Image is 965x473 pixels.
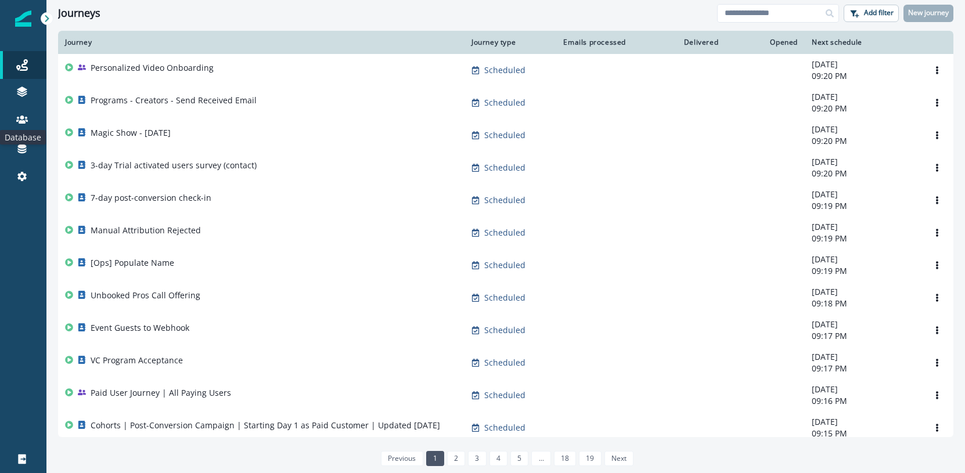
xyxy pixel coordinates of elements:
[484,324,525,336] p: Scheduled
[812,298,914,309] p: 09:18 PM
[928,387,946,404] button: Options
[58,314,953,346] a: Event Guests to WebhookScheduled-[DATE]09:17 PMOptions
[812,395,914,407] p: 09:16 PM
[91,225,201,236] p: Manual Attribution Rejected
[844,5,899,22] button: Add filter
[928,224,946,241] button: Options
[928,257,946,274] button: Options
[928,62,946,79] button: Options
[58,7,100,20] h1: Journeys
[484,357,525,369] p: Scheduled
[812,59,914,70] p: [DATE]
[812,168,914,179] p: 09:20 PM
[732,38,798,47] div: Opened
[812,265,914,277] p: 09:19 PM
[484,162,525,174] p: Scheduled
[812,91,914,103] p: [DATE]
[91,290,200,301] p: Unbooked Pros Call Offering
[15,10,31,27] img: Inflection
[58,54,953,86] a: Personalized Video OnboardingScheduled-[DATE]09:20 PMOptions
[908,9,949,17] p: New journey
[58,346,953,379] a: VC Program AcceptanceScheduled-[DATE]09:17 PMOptions
[65,38,458,47] div: Journey
[426,451,444,466] a: Page 1 is your current page
[484,259,525,271] p: Scheduled
[468,451,486,466] a: Page 3
[58,281,953,314] a: Unbooked Pros Call OfferingScheduled-[DATE]09:18 PMOptions
[58,216,953,249] a: Manual Attribution RejectedScheduled-[DATE]09:19 PMOptions
[91,420,440,431] p: Cohorts | Post-Conversion Campaign | Starting Day 1 as Paid Customer | Updated [DATE]
[928,354,946,371] button: Options
[928,289,946,306] button: Options
[91,62,214,74] p: Personalized Video Onboarding
[812,286,914,298] p: [DATE]
[812,135,914,147] p: 09:20 PM
[58,151,953,184] a: 3-day Trial activated users survey (contact)Scheduled-[DATE]09:20 PMOptions
[58,86,953,119] a: Programs - Creators - Send Received EmailScheduled-[DATE]09:20 PMOptions
[928,322,946,339] button: Options
[812,319,914,330] p: [DATE]
[812,384,914,395] p: [DATE]
[91,192,211,204] p: 7-day post-conversion check-in
[489,451,507,466] a: Page 4
[91,95,257,106] p: Programs - Creators - Send Received Email
[559,38,626,47] div: Emails processed
[91,387,231,399] p: Paid User Journey | All Paying Users
[812,156,914,168] p: [DATE]
[58,249,953,281] a: [Ops] Populate NameScheduled-[DATE]09:19 PMOptions
[58,119,953,151] a: Magic Show - [DATE]Scheduled-[DATE]09:20 PMOptions
[91,257,174,269] p: [Ops] Populate Name
[864,9,894,17] p: Add filter
[484,389,525,401] p: Scheduled
[928,127,946,144] button: Options
[484,422,525,434] p: Scheduled
[554,451,576,466] a: Page 18
[812,189,914,200] p: [DATE]
[928,159,946,176] button: Options
[812,200,914,212] p: 09:19 PM
[928,94,946,111] button: Options
[812,103,914,114] p: 09:20 PM
[91,160,257,171] p: 3-day Trial activated users survey (contact)
[812,254,914,265] p: [DATE]
[812,233,914,244] p: 09:19 PM
[928,192,946,209] button: Options
[510,451,528,466] a: Page 5
[484,194,525,206] p: Scheduled
[604,451,633,466] a: Next page
[447,451,465,466] a: Page 2
[812,70,914,82] p: 09:20 PM
[484,227,525,239] p: Scheduled
[903,5,953,22] button: New journey
[812,363,914,374] p: 09:17 PM
[484,97,525,109] p: Scheduled
[91,355,183,366] p: VC Program Acceptance
[58,379,953,411] a: Paid User Journey | All Paying UsersScheduled-[DATE]09:16 PMOptions
[531,451,550,466] a: Jump forward
[812,351,914,363] p: [DATE]
[579,451,601,466] a: Page 19
[812,330,914,342] p: 09:17 PM
[378,451,633,466] ul: Pagination
[812,38,914,47] div: Next schedule
[58,184,953,216] a: 7-day post-conversion check-inScheduled-[DATE]09:19 PMOptions
[91,322,189,334] p: Event Guests to Webhook
[812,416,914,428] p: [DATE]
[484,129,525,141] p: Scheduled
[812,221,914,233] p: [DATE]
[812,124,914,135] p: [DATE]
[484,292,525,304] p: Scheduled
[58,411,953,444] a: Cohorts | Post-Conversion Campaign | Starting Day 1 as Paid Customer | Updated [DATE]Scheduled-[D...
[640,38,718,47] div: Delivered
[484,64,525,76] p: Scheduled
[471,38,545,47] div: Journey type
[928,419,946,436] button: Options
[812,428,914,439] p: 09:15 PM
